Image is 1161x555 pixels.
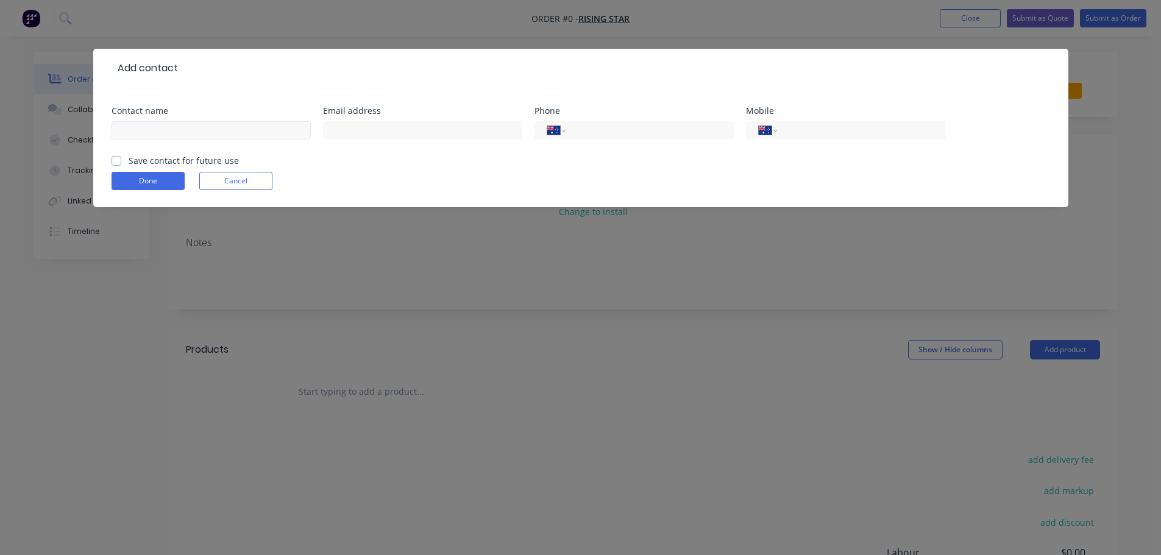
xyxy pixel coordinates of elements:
[112,107,311,115] div: Contact name
[534,107,734,115] div: Phone
[112,61,178,76] div: Add contact
[746,107,945,115] div: Mobile
[199,172,272,190] button: Cancel
[129,154,239,167] label: Save contact for future use
[112,172,185,190] button: Done
[323,107,522,115] div: Email address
